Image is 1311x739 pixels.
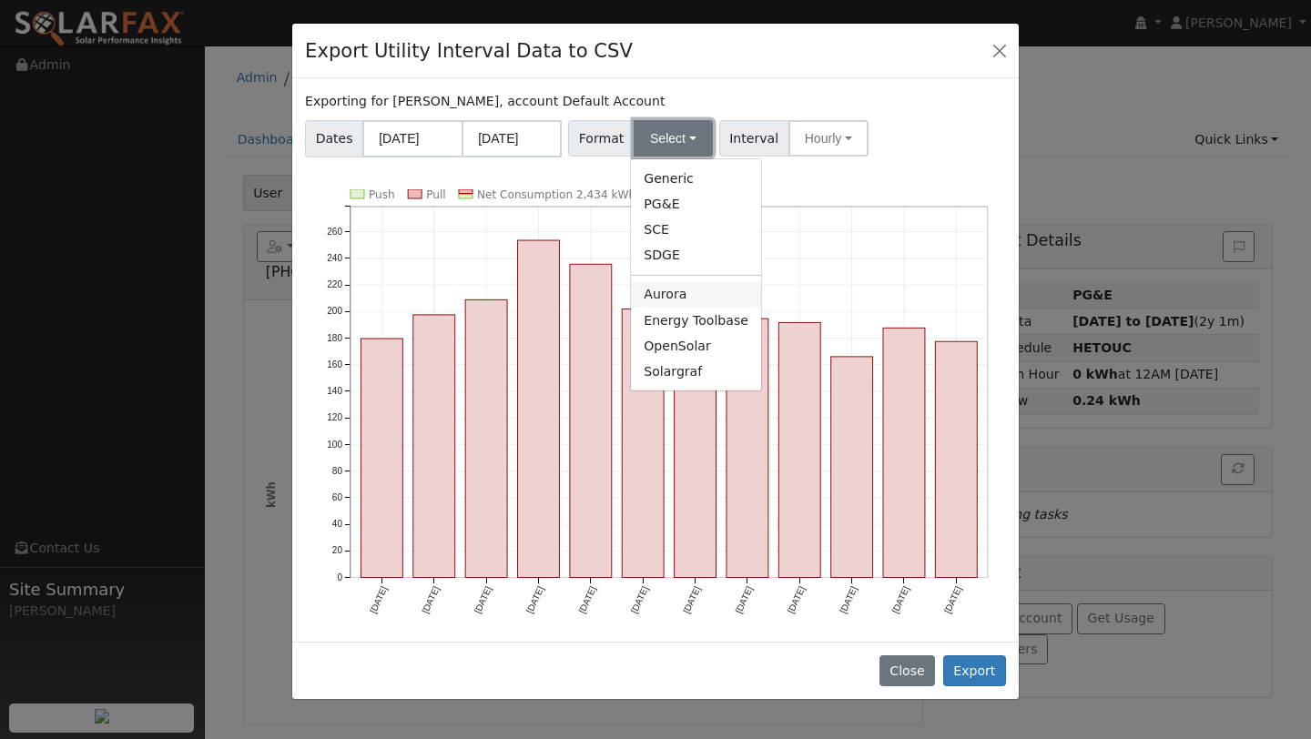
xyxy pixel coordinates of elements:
[338,572,343,582] text: 0
[719,120,789,157] span: Interval
[838,584,859,614] text: [DATE]
[327,439,342,449] text: 100
[327,306,342,316] text: 200
[421,584,442,614] text: [DATE]
[473,584,493,614] text: [DATE]
[361,339,403,577] rect: onclick=""
[631,191,761,217] a: PG&E
[577,584,598,614] text: [DATE]
[727,319,768,577] rect: onclick=""
[327,227,342,237] text: 260
[332,545,343,555] text: 20
[413,315,455,578] rect: onclick=""
[327,359,342,369] text: 160
[332,466,343,476] text: 80
[305,36,633,66] h4: Export Utility Interval Data to CSV
[369,188,395,201] text: Push
[631,308,761,333] a: Energy Toolbase
[465,299,507,577] rect: onclick=""
[631,359,761,384] a: Solargraf
[570,264,612,577] rect: onclick=""
[327,279,342,289] text: 220
[629,584,650,614] text: [DATE]
[327,412,342,422] text: 120
[831,357,873,578] rect: onclick=""
[936,341,978,577] rect: onclick=""
[675,258,716,577] rect: onclick=""
[883,328,925,577] rect: onclick=""
[368,584,389,614] text: [DATE]
[942,584,963,614] text: [DATE]
[879,655,935,686] button: Close
[477,188,635,201] text: Net Consumption 2,434 kWh
[305,120,363,157] span: Dates
[634,120,713,157] button: Select
[734,584,755,614] text: [DATE]
[631,333,761,359] a: OpenSolar
[426,188,445,201] text: Pull
[987,37,1012,63] button: Close
[631,282,761,308] a: Aurora
[631,218,761,243] a: SCE
[327,253,342,263] text: 240
[631,243,761,268] a: SDGE
[681,584,702,614] text: [DATE]
[788,120,869,157] button: Hourly
[786,584,807,614] text: [DATE]
[518,240,560,578] rect: onclick=""
[327,386,342,396] text: 140
[890,584,911,614] text: [DATE]
[622,309,664,577] rect: onclick=""
[332,519,343,529] text: 40
[568,120,635,157] span: Format
[631,166,761,191] a: Generic
[332,492,343,502] text: 60
[778,322,820,577] rect: onclick=""
[327,332,342,342] text: 180
[943,655,1006,686] button: Export
[524,584,545,614] text: [DATE]
[305,92,665,111] label: Exporting for [PERSON_NAME], account Default Account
